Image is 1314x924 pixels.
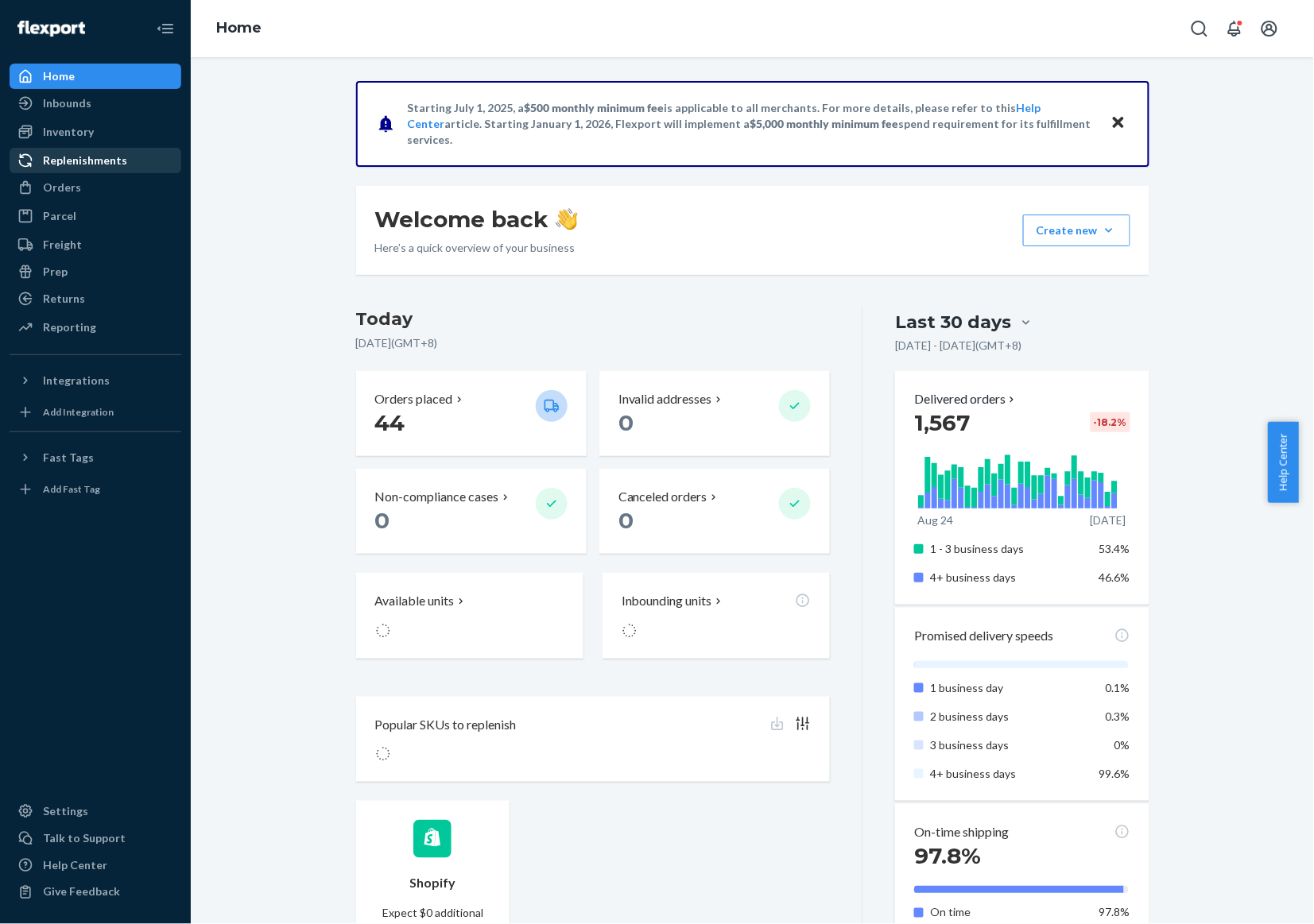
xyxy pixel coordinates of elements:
[930,709,1087,725] p: 2 business days
[43,884,120,900] div: Give Feedback
[525,101,665,114] span: $500 monthly minimum fee
[622,592,712,610] p: Inbounding units
[43,68,75,84] div: Home
[356,469,587,554] button: Non-compliance cases 0
[618,390,712,408] p: Invalid addresses
[1184,13,1215,44] button: Open Search Box
[43,830,126,846] div: Talk to Support
[10,232,181,257] a: Freight
[1106,681,1130,694] span: 0.1%
[1254,13,1285,44] button: Open account menu
[750,117,899,130] span: $5,000 monthly minimum fee
[917,512,953,528] p: Aug 24
[618,409,634,436] span: 0
[409,875,455,893] p: Shopify
[10,259,181,284] a: Prep
[375,205,578,234] h1: Welcome back
[10,315,181,340] a: Reporting
[1099,570,1130,584] span: 46.6%
[895,338,1021,354] p: [DATE] - [DATE] ( GMT+8 )
[43,264,68,280] div: Prep
[618,507,634,534] span: 0
[43,373,110,389] div: Integrations
[43,180,81,195] div: Orders
[10,798,181,824] a: Settings
[203,6,274,52] ol: breadcrumbs
[10,368,181,393] button: Integrations
[43,482,100,496] div: Add Fast Tag
[1268,422,1299,503] button: Help Center
[43,450,94,466] div: Fast Tags
[216,19,262,37] a: Home
[10,91,181,116] a: Inbounds
[10,880,181,905] button: Give Feedback
[618,488,707,506] p: Canceled orders
[914,390,1018,408] button: Delivered orders
[10,477,181,502] a: Add Fast Tag
[10,175,181,200] a: Orders
[930,541,1087,557] p: 1 - 3 business days
[1219,13,1250,44] button: Open notifications
[603,573,830,659] button: Inbounding units
[375,409,405,436] span: 44
[10,445,181,470] button: Fast Tags
[10,286,181,311] a: Returns
[43,208,76,224] div: Parcel
[1091,412,1130,432] div: -18.2 %
[930,737,1087,753] p: 3 business days
[1099,542,1130,555] span: 53.4%
[149,13,181,44] button: Close Navigation
[43,153,127,168] div: Replenishments
[930,570,1087,586] p: 4+ business days
[375,488,499,506] p: Non-compliance cases
[43,319,96,335] div: Reporting
[10,64,181,89] a: Home
[914,409,970,436] span: 1,567
[10,400,181,425] a: Add Integration
[556,208,578,230] img: hand-wave emoji
[356,335,831,351] p: [DATE] ( GMT+8 )
[599,469,830,554] button: Canceled orders 0
[43,857,107,873] div: Help Center
[1023,215,1130,246] button: Create new
[1114,738,1130,752] span: 0%
[375,716,517,734] p: Popular SKUs to replenish
[10,203,181,229] a: Parcel
[10,825,181,851] a: Talk to Support
[43,237,82,253] div: Freight
[1106,709,1130,723] span: 0.3%
[914,627,1053,645] p: Promised delivery speeds
[375,390,453,408] p: Orders placed
[375,240,578,256] p: Here’s a quick overview of your business
[930,905,1087,921] p: On time
[1108,112,1129,135] button: Close
[10,852,181,878] a: Help Center
[914,842,981,869] span: 97.8%
[43,291,85,307] div: Returns
[375,507,390,534] span: 0
[10,148,181,173] a: Replenishments
[10,119,181,145] a: Inventory
[1090,512,1126,528] p: [DATE]
[356,307,831,332] h3: Today
[356,371,587,456] button: Orders placed 44
[599,371,830,456] button: Invalid addresses 0
[375,592,455,610] p: Available units
[930,766,1087,782] p: 4+ business days
[408,100,1095,148] p: Starting July 1, 2025, a is applicable to all merchants. For more details, please refer to this a...
[914,823,1009,841] p: On-time shipping
[43,95,91,111] div: Inbounds
[930,680,1087,696] p: 1 business day
[43,124,94,140] div: Inventory
[17,21,85,37] img: Flexport logo
[1099,906,1130,919] span: 97.8%
[1099,767,1130,780] span: 99.6%
[356,573,583,659] button: Available units
[895,310,1011,334] div: Last 30 days
[43,803,88,819] div: Settings
[43,405,114,419] div: Add Integration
